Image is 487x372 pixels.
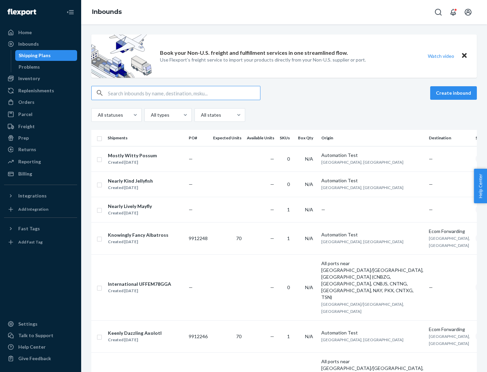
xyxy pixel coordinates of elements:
[18,41,39,47] div: Inbounds
[287,235,290,241] span: 1
[4,97,77,108] a: Orders
[236,333,241,339] span: 70
[18,111,32,118] div: Parcel
[160,56,366,63] p: Use Flexport’s freight service to import your products directly from your Non-U.S. supplier or port.
[429,207,433,212] span: —
[305,235,313,241] span: N/A
[321,231,423,238] div: Automation Test
[97,112,98,118] input: All statuses
[305,181,313,187] span: N/A
[321,302,404,314] span: [GEOGRAPHIC_DATA]/[GEOGRAPHIC_DATA], [GEOGRAPHIC_DATA]
[287,333,290,339] span: 1
[305,333,313,339] span: N/A
[4,27,77,38] a: Home
[321,260,423,301] div: All ports near [GEOGRAPHIC_DATA]/[GEOGRAPHIC_DATA], [GEOGRAPHIC_DATA] (CNBZG, [GEOGRAPHIC_DATA], ...
[18,344,46,350] div: Help Center
[4,73,77,84] a: Inventory
[461,5,475,19] button: Open account menu
[18,99,34,106] div: Orders
[18,170,32,177] div: Billing
[4,109,77,120] a: Parcel
[18,158,41,165] div: Reporting
[270,156,274,162] span: —
[4,330,77,341] a: Talk to Support
[270,207,274,212] span: —
[426,130,473,146] th: Destination
[150,112,151,118] input: All types
[4,168,77,179] a: Billing
[321,239,403,244] span: [GEOGRAPHIC_DATA], [GEOGRAPHIC_DATA]
[287,181,290,187] span: 0
[4,133,77,143] a: Prep
[108,210,152,216] div: Created [DATE]
[4,121,77,132] a: Freight
[4,342,77,352] a: Help Center
[108,330,162,336] div: Keenly Dazzling Axolotl
[287,156,290,162] span: 0
[277,130,295,146] th: SKUs
[18,239,43,245] div: Add Fast Tag
[108,152,157,159] div: Mostly Witty Possum
[64,5,77,19] button: Close Navigation
[15,62,77,72] a: Problems
[108,336,162,343] div: Created [DATE]
[4,223,77,234] button: Fast Tags
[18,225,40,232] div: Fast Tags
[460,51,469,61] button: Close
[105,130,186,146] th: Shipments
[429,334,470,346] span: [GEOGRAPHIC_DATA], [GEOGRAPHIC_DATA]
[305,156,313,162] span: N/A
[321,337,403,342] span: [GEOGRAPHIC_DATA], [GEOGRAPHIC_DATA]
[4,190,77,201] button: Integrations
[15,50,77,61] a: Shipping Plans
[4,353,77,364] button: Give Feedback
[295,130,319,146] th: Box Qty
[429,326,470,333] div: Ecom Forwarding
[270,333,274,339] span: —
[18,75,40,82] div: Inventory
[18,87,54,94] div: Replenishments
[244,130,277,146] th: Available Units
[18,355,51,362] div: Give Feedback
[18,123,35,130] div: Freight
[4,85,77,96] a: Replenishments
[108,159,157,166] div: Created [DATE]
[18,146,36,153] div: Returns
[108,203,152,210] div: Nearly Lively Mayfly
[474,169,487,203] span: Help Center
[4,144,77,155] a: Returns
[18,135,29,141] div: Prep
[108,184,153,191] div: Created [DATE]
[423,51,459,61] button: Watch video
[108,86,260,100] input: Search inbounds by name, destination, msku...
[321,160,403,165] span: [GEOGRAPHIC_DATA], [GEOGRAPHIC_DATA]
[270,181,274,187] span: —
[108,281,171,287] div: International UFFEM78GGA
[429,228,470,235] div: Ecom Forwarding
[321,329,423,336] div: Automation Test
[18,29,32,36] div: Home
[189,284,193,290] span: —
[189,207,193,212] span: —
[18,206,48,212] div: Add Integration
[321,152,423,159] div: Automation Test
[189,181,193,187] span: —
[321,207,325,212] span: —
[19,64,40,70] div: Problems
[210,130,244,146] th: Expected Units
[429,284,433,290] span: —
[429,156,433,162] span: —
[429,236,470,248] span: [GEOGRAPHIC_DATA], [GEOGRAPHIC_DATA]
[7,9,36,16] img: Flexport logo
[87,2,127,22] ol: breadcrumbs
[18,321,38,327] div: Settings
[429,181,433,187] span: —
[186,222,210,254] td: 9912248
[189,156,193,162] span: —
[200,112,201,118] input: All states
[186,320,210,352] td: 9912246
[270,235,274,241] span: —
[92,8,122,16] a: Inbounds
[18,192,47,199] div: Integrations
[305,284,313,290] span: N/A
